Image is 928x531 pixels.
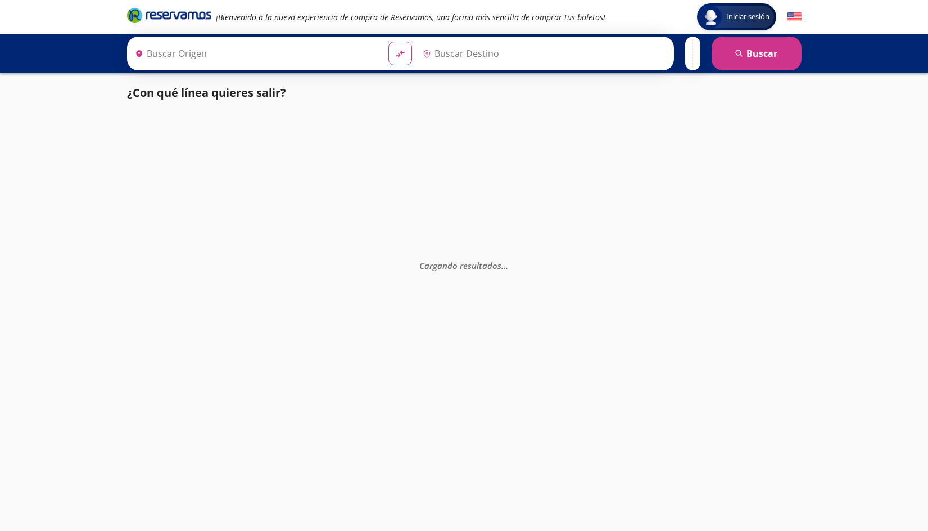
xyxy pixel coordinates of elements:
[419,260,508,271] em: Cargando resultados
[712,37,802,70] button: Buscar
[418,39,668,67] input: Buscar Destino
[216,12,605,22] em: ¡Bienvenido a la nueva experiencia de compra de Reservamos, una forma más sencilla de comprar tus...
[722,11,774,22] span: Iniciar sesión
[506,260,508,271] span: .
[127,84,286,101] p: ¿Con qué línea quieres salir?
[130,39,380,67] input: Buscar Origen
[127,7,211,24] i: Brand Logo
[504,260,506,271] span: .
[127,7,211,27] a: Brand Logo
[501,260,504,271] span: .
[787,10,802,24] button: English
